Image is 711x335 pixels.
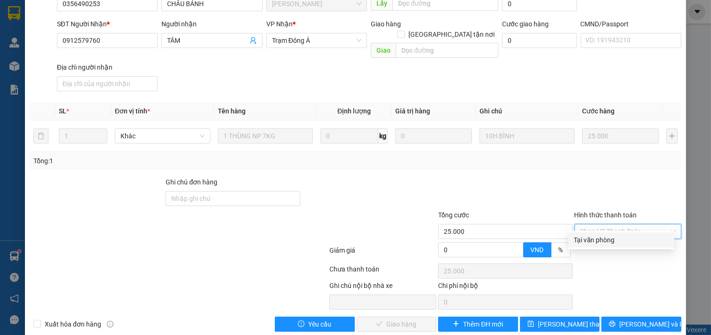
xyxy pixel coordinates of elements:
[57,19,158,29] div: SĐT Người Nhận
[79,29,154,40] div: THẢO
[7,61,73,92] div: 20.000
[580,224,676,239] span: Chọn HT Thanh Toán
[79,8,101,18] span: Nhận:
[166,178,217,186] label: Ghi chú đơn hàng
[396,43,498,58] input: Dọc đường
[308,319,331,329] span: Yêu cầu
[7,61,73,81] span: Đã [PERSON_NAME] :
[8,8,72,31] div: Trạm Đông Á
[357,317,437,332] button: checkGiao hàng
[479,128,575,144] input: Ghi Chú
[395,107,430,115] span: Giá trị hàng
[581,19,682,29] div: CMND/Passport
[575,211,637,219] label: Hình thức thanh toán
[476,102,579,120] th: Ghi chú
[115,107,150,115] span: Đơn vị tính
[520,317,600,332] button: save[PERSON_NAME] thay đổi
[378,128,388,144] span: kg
[582,107,615,115] span: Cước hàng
[453,320,459,328] span: plus
[218,107,246,115] span: Tên hàng
[502,33,577,48] input: Cước giao hàng
[438,280,572,295] div: Chi phí nội bộ
[33,128,48,144] button: delete
[328,245,438,262] div: Giảm giá
[666,128,678,144] button: plus
[371,43,396,58] span: Giao
[57,62,158,72] div: Địa chỉ người nhận
[601,317,681,332] button: printer[PERSON_NAME] và In
[527,320,534,328] span: save
[328,264,438,280] div: Chưa thanh toán
[538,319,613,329] span: [PERSON_NAME] thay đổi
[59,107,66,115] span: SL
[502,20,549,28] label: Cước giao hàng
[371,20,401,28] span: Giao hàng
[218,128,313,144] input: VD: Bàn, Ghế
[161,19,263,29] div: Người nhận
[249,37,257,44] span: user-add
[275,317,355,332] button: exclamation-circleYêu cầu
[8,31,72,42] div: LIÊN
[33,156,275,166] div: Tổng: 1
[463,319,503,329] span: Thêm ĐH mới
[405,29,498,40] span: [GEOGRAPHIC_DATA] tận nơi
[329,280,437,295] div: Ghi chú nội bộ nhà xe
[337,107,371,115] span: Định lượng
[619,319,685,329] span: [PERSON_NAME] và In
[57,76,158,91] input: Địa chỉ của người nhận
[559,246,563,254] span: %
[166,191,300,206] input: Ghi chú đơn hàng
[266,20,293,28] span: VP Nhận
[582,128,659,144] input: 0
[609,320,615,328] span: printer
[438,211,469,219] span: Tổng cước
[298,320,304,328] span: exclamation-circle
[79,8,154,29] div: [PERSON_NAME]
[41,319,105,329] span: Xuất hóa đơn hàng
[438,317,518,332] button: plusThêm ĐH mới
[272,33,362,48] span: Trạm Đông Á
[574,235,669,245] div: Tại văn phòng
[107,321,113,327] span: info-circle
[120,129,205,143] span: Khác
[8,9,23,19] span: Gửi:
[531,246,544,254] span: VND
[395,128,472,144] input: 0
